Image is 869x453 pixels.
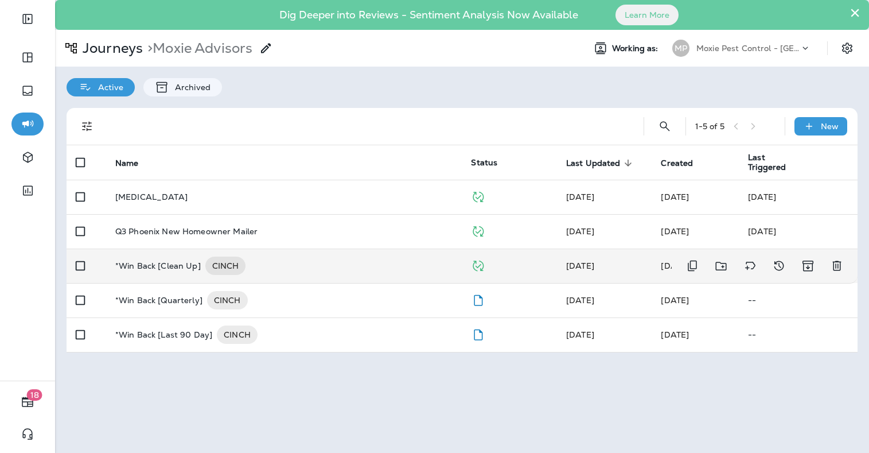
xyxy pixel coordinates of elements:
button: Learn More [615,5,679,25]
span: Created [661,158,693,168]
span: Published [471,260,485,270]
button: Settings [837,38,858,59]
span: Jason Munk [661,330,689,340]
button: Close [849,3,860,22]
span: Working as: [612,44,661,53]
button: Move to folder [710,254,733,278]
span: Jason Munk [566,295,594,305]
td: [DATE] [739,180,858,214]
span: CINCH [205,260,246,272]
p: -- [748,296,848,305]
span: Name [115,158,139,168]
p: [MEDICAL_DATA] [115,192,188,202]
span: Published [471,191,485,201]
p: *Win Back [Last 90 Day] [115,326,212,344]
span: CINCH [207,295,248,306]
span: Name [115,158,154,168]
span: Last Triggered [748,153,798,172]
td: [DATE] [739,214,858,249]
p: Dig Deeper into Reviews - Sentiment Analysis Now Available [246,13,611,17]
p: Active [92,83,123,92]
span: Jason Munk [566,261,594,271]
span: Draft [471,294,485,304]
p: Moxie Advisors [143,40,252,57]
div: 1 - 5 of 5 [695,122,724,131]
span: Last Triggered [748,153,813,172]
p: *Win Back [Quarterly] [115,291,202,309]
span: Last Updated [566,158,636,168]
span: Jason Munk [661,226,689,237]
button: Expand Sidebar [11,7,44,30]
span: Published [471,225,485,235]
span: Created [661,158,708,168]
span: Sohum Berdia [566,192,594,202]
button: View Changelog [767,254,790,278]
span: 18 [27,389,42,401]
button: Filters [76,115,99,138]
div: CINCH [217,326,258,344]
span: Jason Munk [661,295,689,305]
div: CINCH [205,257,246,275]
span: CINCH [217,329,258,340]
p: New [821,122,839,131]
p: Journeys [78,40,143,57]
button: Archive [796,254,820,278]
span: Jason Munk [566,330,594,340]
p: Q3 Phoenix New Homeowner Mailer [115,227,258,236]
p: *Win Back [Clean Up] [115,257,201,275]
span: Sohum Berdia [661,192,689,202]
span: Jason Munk [661,261,689,271]
span: Status [471,157,497,168]
p: Moxie Pest Control - [GEOGRAPHIC_DATA] [696,44,800,53]
button: Search Journeys [653,115,676,138]
span: Jason Munk [566,226,594,237]
button: 18 [11,390,44,413]
p: Archived [169,83,211,92]
div: MP [672,40,689,57]
button: Delete [825,254,848,278]
span: Draft [471,328,485,339]
div: CINCH [207,291,248,309]
button: Add tags [739,254,762,278]
span: Last Updated [566,158,621,168]
button: Duplicate [681,254,704,278]
p: -- [748,330,848,339]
